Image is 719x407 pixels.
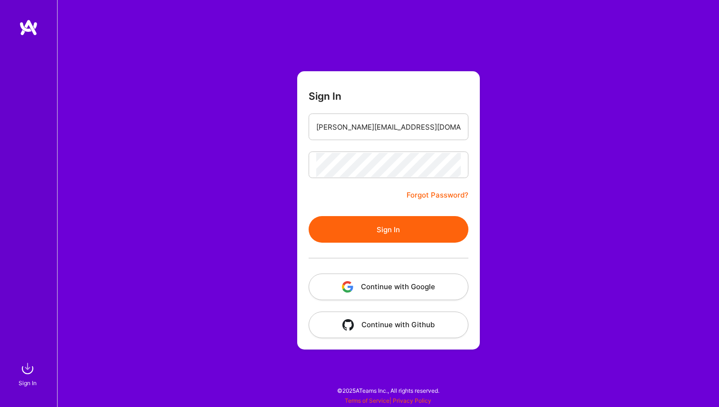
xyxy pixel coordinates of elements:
[309,274,468,300] button: Continue with Google
[19,19,38,36] img: logo
[309,90,341,102] h3: Sign In
[19,378,37,388] div: Sign In
[407,189,468,201] a: Forgot Password?
[345,397,431,404] span: |
[309,216,468,243] button: Sign In
[345,397,389,404] a: Terms of Service
[342,281,353,293] img: icon
[309,312,468,338] button: Continue with Github
[393,397,431,404] a: Privacy Policy
[20,359,37,388] a: sign inSign In
[316,115,461,139] input: Email...
[18,359,37,378] img: sign in
[57,379,719,402] div: © 2025 ATeams Inc., All rights reserved.
[342,319,354,331] img: icon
